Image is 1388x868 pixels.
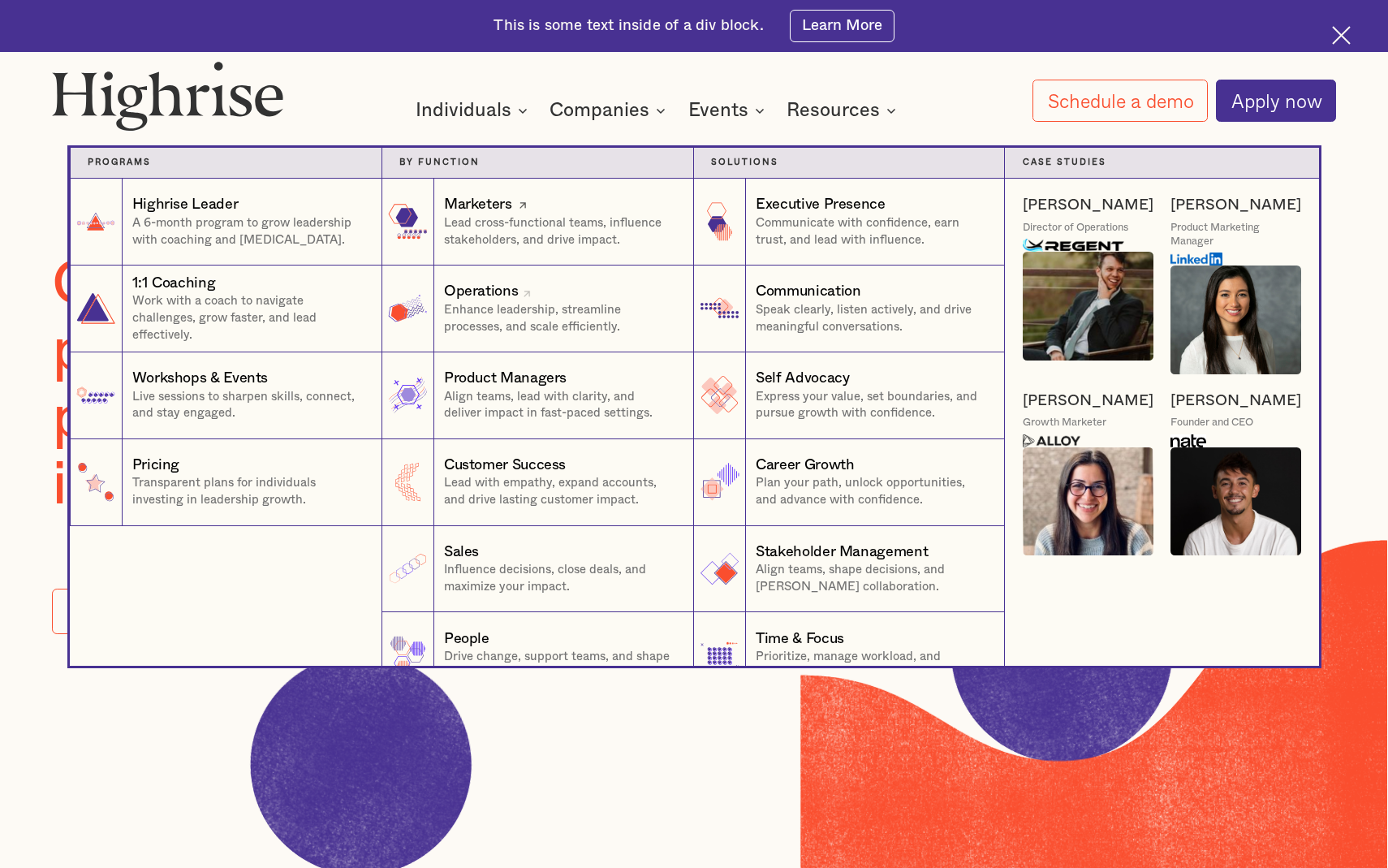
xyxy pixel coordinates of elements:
a: Time & FocusPrioritize, manage workload, and prevent burnout. [693,612,1005,699]
img: Highrise logo [52,61,284,131]
div: Resources [787,101,880,120]
div: Workshops & Events [132,368,268,388]
p: Drive change, support teams, and shape workplace culture. [444,649,676,683]
div: Pricing [132,455,179,475]
a: [PERSON_NAME] [1023,391,1153,412]
div: Director of Operations [1023,221,1128,235]
div: Product Managers [444,368,567,388]
p: Align teams, shape decisions, and [PERSON_NAME] collaboration. [756,562,987,596]
p: A 6-month program to grow leadership with coaching and [MEDICAL_DATA]. [132,215,364,249]
div: Growth Marketer [1023,416,1106,430]
a: PricingTransparent plans for individuals investing in leadership growth. [70,439,381,526]
p: Lead cross-functional teams, influence stakeholders, and drive impact. [444,215,676,249]
strong: Case Studies [1023,158,1106,166]
p: Communicate with confidence, earn trust, and lead with influence. [756,215,987,249]
div: Companies [550,101,670,120]
a: Apply now [1216,80,1336,122]
a: CommunicationSpeak clearly, listen actively, and drive meaningful conversations. [693,266,1005,352]
a: [PERSON_NAME] [1170,196,1301,216]
a: Workshops & EventsLive sessions to sharpen skills, connect, and stay engaged. [70,352,381,439]
a: Self AdvocacyExpress your value, set boundaries, and pursue growth with confidence. [693,352,1005,439]
a: Learn More [790,10,894,43]
strong: by function [399,158,480,166]
div: Product Marketing Manager [1170,221,1301,248]
div: Communication [756,281,860,301]
div: Individuals [416,101,532,120]
div: Self Advocacy [756,368,849,388]
p: Transparent plans for individuals investing in leadership growth. [132,475,364,509]
div: Individuals [416,101,511,120]
div: Founder and CEO [1170,416,1253,430]
p: Influence decisions, close deals, and maximize your impact. [444,562,676,596]
p: Lead with empathy, expand accounts, and drive lasting customer impact. [444,475,676,509]
div: Resources [787,101,901,120]
p: Enhance leadership, streamline processes, and scale efficiently. [444,302,676,336]
div: Executive Presence [756,194,885,214]
div: Time & Focus [756,628,844,649]
div: 1:1 Coaching [132,273,216,293]
div: Customer Success [444,455,566,475]
a: PeopleDrive change, support teams, and shape workplace culture. [381,612,693,699]
div: Sales [444,542,479,562]
div: People [444,628,489,649]
div: Events [688,101,748,120]
p: Align teams, lead with clarity, and deliver impact in fast-paced settings. [444,389,676,423]
nav: Individuals [207,113,1181,666]
img: Cross icon [1332,26,1351,45]
a: Highrise LeaderA 6-month program to grow leadership with coaching and [MEDICAL_DATA]. [70,179,381,266]
p: Plan your path, unlock opportunities, and advance with confidence. [756,475,987,509]
div: Highrise Leader [132,194,239,214]
div: Events [688,101,769,120]
div: Stakeholder Management [756,542,928,562]
a: Customer SuccessLead with empathy, expand accounts, and drive lasting customer impact. [381,439,693,526]
h1: Online leadership development program for growth-minded professionals in fast-paced industries [52,252,989,519]
a: Schedule a demo [1032,80,1208,122]
p: Live sessions to sharpen skills, connect, and stay engaged. [132,389,364,423]
a: Get started [52,589,195,634]
a: Product ManagersAlign teams, lead with clarity, and deliver impact in fast-paced settings. [381,352,693,439]
a: [PERSON_NAME] [1170,391,1301,412]
strong: Programs [88,158,151,166]
a: 1:1 CoachingWork with a coach to navigate challenges, grow faster, and lead effectively. [70,266,381,352]
a: Executive PresenceCommunicate with confidence, earn trust, and lead with influence. [693,179,1005,266]
a: [PERSON_NAME] [1023,196,1153,216]
div: Career Growth [756,455,854,475]
div: This is some text inside of a div block. [494,15,763,36]
p: Express your value, set boundaries, and pursue growth with confidence. [756,389,987,423]
a: Stakeholder ManagementAlign teams, shape decisions, and [PERSON_NAME] collaboration. [693,526,1005,613]
a: Career GrowthPlan your path, unlock opportunities, and advance with confidence. [693,439,1005,526]
a: MarketersLead cross-functional teams, influence stakeholders, and drive impact. [381,179,693,266]
p: Speak clearly, listen actively, and drive meaningful conversations. [756,302,987,336]
div: Companies [550,101,649,120]
a: SalesInfluence decisions, close deals, and maximize your impact. [381,526,693,613]
div: Operations [444,281,518,301]
p: Work with a coach to navigate challenges, grow faster, and lead effectively. [132,293,364,344]
div: Marketers [444,194,512,214]
strong: Solutions [711,158,778,166]
p: Prioritize, manage workload, and prevent burnout. [756,649,987,683]
a: OperationsEnhance leadership, streamline processes, and scale efficiently. [381,266,693,352]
